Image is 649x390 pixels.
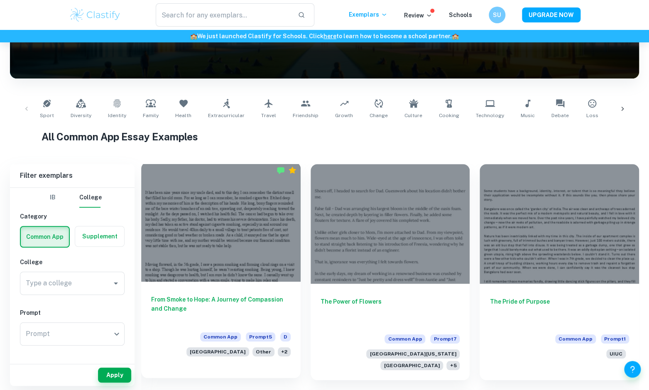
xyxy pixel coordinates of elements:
[143,112,159,119] span: Family
[2,32,647,41] h6: We just launched Clastify for Schools. Click to learn how to become a school partner.
[288,166,296,174] div: Premium
[385,334,425,343] span: Common App
[624,361,641,378] button: Help and Feedback
[252,347,274,356] span: Other
[20,212,125,221] h6: Category
[480,164,639,380] a: The Pride of PurposeCommon AppPrompt1UIUC
[370,112,388,119] span: Change
[261,112,276,119] span: Travel
[10,164,135,187] h6: Filter exemplars
[20,359,125,368] h6: Major
[452,33,459,39] span: 🏫
[280,332,291,341] span: D
[293,112,318,119] span: Friendship
[555,334,596,343] span: Common App
[190,33,197,39] span: 🏫
[476,112,504,119] span: Technology
[200,332,241,341] span: Common App
[335,112,353,119] span: Growth
[404,112,422,119] span: Culture
[42,129,608,144] h1: All Common App Essay Examples
[246,332,275,341] span: Prompt 5
[21,227,69,247] button: Common App
[71,112,91,119] span: Diversity
[110,277,122,289] button: Open
[321,297,460,324] h6: The Power of Flowers
[108,112,126,119] span: Identity
[380,361,443,370] span: [GEOGRAPHIC_DATA]
[492,10,502,20] h6: SU
[311,164,470,380] a: The Power of FlowersCommon AppPrompt7[GEOGRAPHIC_DATA][US_STATE][GEOGRAPHIC_DATA]+5
[349,10,387,19] p: Exemplars
[606,349,626,358] span: UIUC
[490,297,629,324] h6: The Pride of Purpose
[98,368,131,383] button: Apply
[551,112,569,119] span: Debate
[79,188,102,208] button: College
[439,112,459,119] span: Cooking
[175,112,191,119] span: Health
[489,7,505,23] button: SU
[75,226,124,246] button: Supplement
[156,3,291,27] input: Search for any exemplars...
[449,12,472,18] a: Schools
[141,164,301,380] a: From Smoke to Hope: A Journey of Compassion and ChangeCommon AppPrompt5D[GEOGRAPHIC_DATA]Other+2
[366,349,460,358] span: [GEOGRAPHIC_DATA][US_STATE]
[586,112,598,119] span: Loss
[601,334,629,343] span: Prompt 1
[278,347,291,356] span: + 2
[43,188,63,208] button: IB
[69,7,122,23] img: Clastify logo
[430,334,460,343] span: Prompt 7
[522,7,580,22] button: UPGRADE NOW
[186,347,249,356] span: [GEOGRAPHIC_DATA]
[323,33,336,39] a: here
[40,112,54,119] span: Sport
[208,112,245,119] span: Extracurricular
[20,308,125,317] h6: Prompt
[151,295,291,322] h6: From Smoke to Hope: A Journey of Compassion and Change
[43,188,102,208] div: Filter type choice
[20,258,125,267] h6: College
[521,112,535,119] span: Music
[446,361,460,370] span: + 5
[277,166,285,174] img: Marked
[404,11,432,20] p: Review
